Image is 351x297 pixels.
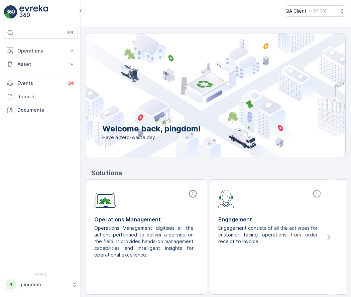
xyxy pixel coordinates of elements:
button: QA Client(+03:00) [285,5,346,17]
p: Asset [17,61,65,68]
img: module-icon [94,189,116,208]
div: PP [6,279,16,290]
img: logo_light-DOdMpM7g.png [19,5,48,19]
button: Operations [4,44,78,58]
a: Reports [4,90,78,103]
p: Reports [17,93,75,100]
p: Events [17,80,63,87]
a: Events34 [4,77,78,90]
p: Documents [17,107,75,113]
p: ( +03:00 ) [309,8,326,14]
button: Asset [4,58,78,71]
img: module-icon [218,189,234,208]
p: Operations Management digitises all the actions performed to deliver a service on the field. It p... [94,225,194,258]
p: Engagement [218,215,323,223]
p: pingdom [21,281,69,288]
span: v 1.47.3 [4,272,78,276]
p: Operations [17,47,65,54]
img: logo [4,5,17,19]
p: Solutions [91,168,346,178]
p: Operations Management [94,215,199,223]
p: Welcome back, pingdom! [102,123,201,134]
p: QA Client [285,8,307,14]
img: city illustration [56,33,345,157]
p: Engagement consists of all the activities for customer facing operations from order receipt to in... [218,225,318,245]
span: Have a zero-waste day [102,134,201,141]
button: PPpingdom [4,278,78,292]
p: ⌘B [67,30,73,35]
p: 34 [68,81,74,86]
a: Documents [4,103,78,117]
